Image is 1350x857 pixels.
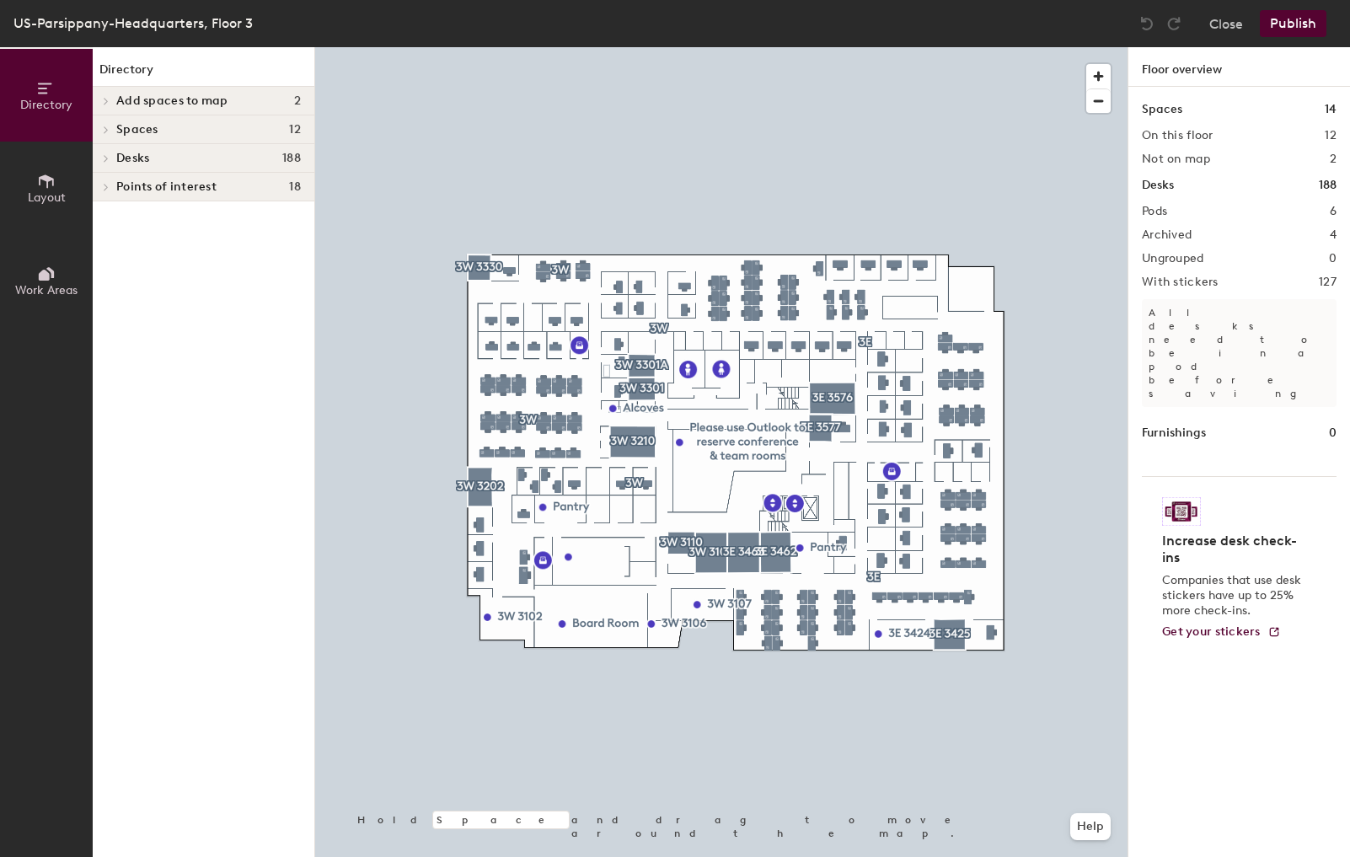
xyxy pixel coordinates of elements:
h2: 6 [1330,205,1337,218]
h2: With stickers [1142,276,1219,289]
button: Close [1209,10,1243,37]
button: Publish [1260,10,1326,37]
h1: Desks [1142,176,1174,195]
span: Spaces [116,123,158,137]
h2: On this floor [1142,129,1213,142]
span: 12 [289,123,301,137]
h2: Not on map [1142,153,1210,166]
span: Get your stickers [1162,624,1261,639]
h1: 188 [1319,176,1337,195]
p: Companies that use desk stickers have up to 25% more check-ins. [1162,573,1306,619]
h2: 4 [1330,228,1337,242]
span: Desks [116,152,149,165]
h1: 0 [1329,424,1337,442]
h1: 14 [1325,100,1337,119]
h2: Pods [1142,205,1167,218]
h2: Ungrouped [1142,252,1204,265]
h2: 127 [1319,276,1337,289]
h1: Directory [93,61,314,87]
span: Directory [20,98,72,112]
span: Points of interest [116,180,217,194]
h4: Increase desk check-ins [1162,533,1306,566]
div: US-Parsippany-Headquarters, Floor 3 [13,13,253,34]
span: 188 [282,152,301,165]
h1: Spaces [1142,100,1182,119]
h1: Furnishings [1142,424,1206,442]
span: 18 [289,180,301,194]
span: Work Areas [15,283,78,297]
a: Get your stickers [1162,625,1281,640]
h2: 12 [1325,129,1337,142]
span: Add spaces to map [116,94,228,108]
p: All desks need to be in a pod before saving [1142,299,1337,407]
span: 2 [294,94,301,108]
h2: Archived [1142,228,1192,242]
button: Help [1070,813,1111,840]
h2: 2 [1330,153,1337,166]
img: Redo [1165,15,1182,32]
h2: 0 [1329,252,1337,265]
img: Sticker logo [1162,497,1201,526]
span: Layout [28,190,66,205]
h1: Floor overview [1128,47,1350,87]
img: Undo [1138,15,1155,32]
